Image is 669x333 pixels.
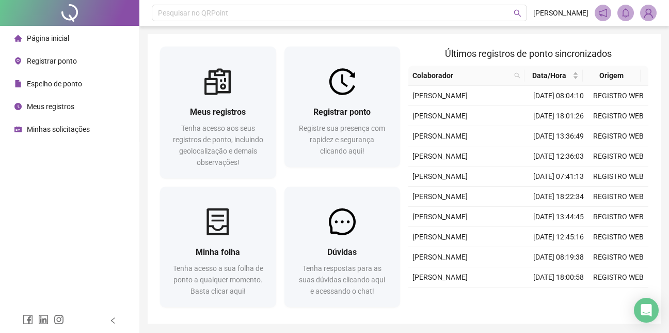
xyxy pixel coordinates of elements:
span: Minha folha [196,247,240,257]
span: Tenha respostas para as suas dúvidas clicando aqui e acessando o chat! [299,264,385,295]
td: REGISTRO WEB [588,267,648,287]
td: [DATE] 13:44:45 [529,207,588,227]
td: REGISTRO WEB [588,106,648,126]
td: [DATE] 08:04:10 [529,86,588,106]
td: REGISTRO WEB [588,187,648,207]
span: [PERSON_NAME] [412,213,468,221]
span: clock-circle [14,103,22,110]
span: file [14,80,22,87]
span: [PERSON_NAME] [412,112,468,120]
span: Meus registros [27,102,74,111]
div: Open Intercom Messenger [634,298,659,323]
span: Espelho de ponto [27,80,82,88]
span: Dúvidas [327,247,357,257]
a: DúvidasTenha respostas para as suas dúvidas clicando aqui e acessando o chat! [284,187,401,307]
td: REGISTRO WEB [588,247,648,267]
span: Registrar ponto [313,107,371,117]
td: REGISTRO WEB [588,166,648,187]
span: left [109,317,117,324]
span: environment [14,57,22,65]
a: Minha folhaTenha acesso a sua folha de ponto a qualquer momento. Basta clicar aqui! [160,187,276,307]
span: [PERSON_NAME] [412,132,468,140]
td: [DATE] 12:45:16 [529,227,588,247]
span: search [512,68,522,83]
a: Registrar pontoRegistre sua presença com rapidez e segurança clicando aqui! [284,47,401,167]
span: [PERSON_NAME] [412,273,468,281]
th: Data/Hora [524,66,583,86]
td: [DATE] 18:01:26 [529,106,588,126]
span: facebook [23,314,33,325]
td: REGISTRO WEB [588,86,648,106]
span: Últimos registros de ponto sincronizados [445,48,612,59]
span: [PERSON_NAME] [412,152,468,160]
td: REGISTRO WEB [588,146,648,166]
th: Origem [583,66,641,86]
span: Registre sua presença com rapidez e segurança clicando aqui! [299,124,385,155]
span: [PERSON_NAME] [412,92,468,100]
span: Data/Hora [529,70,570,81]
a: Meus registrosTenha acesso aos seus registros de ponto, incluindo geolocalização e demais observa... [160,47,276,178]
span: bell [621,8,630,18]
span: instagram [54,314,64,325]
span: search [514,9,521,17]
span: Meus registros [190,107,246,117]
span: linkedin [38,314,49,325]
span: Tenha acesso a sua folha de ponto a qualquer momento. Basta clicar aqui! [173,264,263,295]
span: [PERSON_NAME] [412,172,468,180]
span: notification [598,8,608,18]
td: [DATE] 07:41:13 [529,166,588,187]
span: Colaborador [412,70,510,81]
span: Página inicial [27,34,69,42]
td: [DATE] 18:22:34 [529,187,588,207]
span: [PERSON_NAME] [412,253,468,261]
td: [DATE] 18:00:58 [529,267,588,287]
span: Minhas solicitações [27,125,90,133]
span: home [14,35,22,42]
td: [DATE] 08:19:38 [529,247,588,267]
td: REGISTRO WEB [588,207,648,227]
span: Tenha acesso aos seus registros de ponto, incluindo geolocalização e demais observações! [173,124,263,166]
span: search [514,72,520,79]
span: schedule [14,126,22,133]
img: 93981 [641,5,656,21]
span: [PERSON_NAME] [412,192,468,201]
span: Registrar ponto [27,57,77,65]
td: [DATE] 12:36:03 [529,146,588,166]
span: [PERSON_NAME] [533,7,588,19]
td: REGISTRO MANUAL [588,287,648,319]
td: [DATE] 12:30:00 [529,287,588,319]
td: [DATE] 13:36:49 [529,126,588,146]
td: REGISTRO WEB [588,126,648,146]
span: [PERSON_NAME] [412,233,468,241]
td: REGISTRO WEB [588,227,648,247]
